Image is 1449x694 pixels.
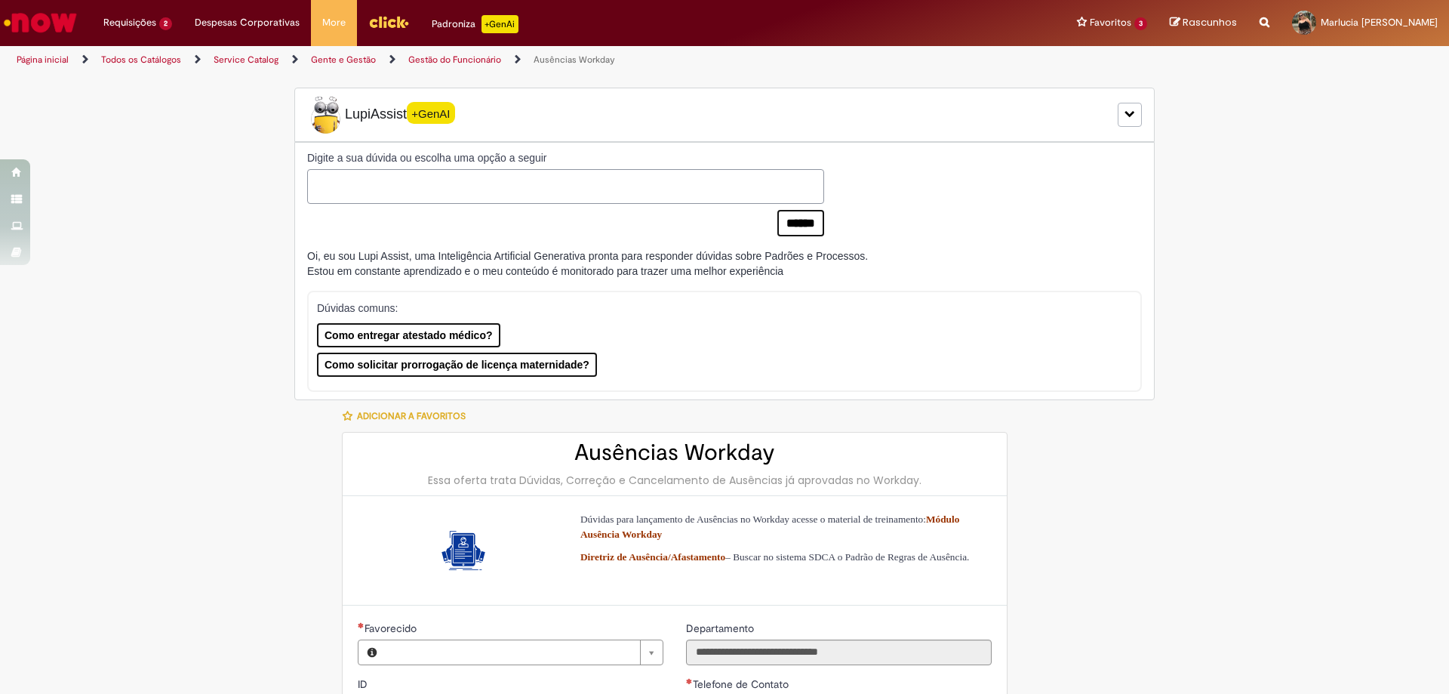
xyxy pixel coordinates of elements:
[11,46,955,74] ul: Trilhas de página
[322,15,346,30] span: More
[580,551,969,563] span: – Buscar no sistema SDCA o Padrão de Regras de Ausência.
[1321,16,1438,29] span: Marlucia [PERSON_NAME]
[368,11,409,33] img: click_logo_yellow_360x200.png
[307,248,868,279] div: Oi, eu sou Lupi Assist, uma Inteligência Artificial Generativa pronta para responder dúvidas sobr...
[311,54,376,66] a: Gente e Gestão
[195,15,300,30] span: Despesas Corporativas
[481,15,518,33] p: +GenAi
[358,677,371,692] label: Somente leitura - ID
[101,54,181,66] a: Todos os Catálogos
[317,353,597,377] button: Como solicitar prorrogação de licença maternidade?
[307,96,345,134] img: Lupi
[408,54,501,66] a: Gestão do Funcionário
[358,640,386,665] button: Favorecido, Visualizar este registro
[17,54,69,66] a: Página inicial
[357,410,466,422] span: Adicionar a Favoritos
[159,17,172,30] span: 2
[307,96,455,134] span: LupiAssist
[686,640,992,665] input: Departamento
[294,88,1155,142] div: LupiLupiAssist+GenAI
[317,301,1112,316] p: Dúvidas comuns:
[432,15,518,33] div: Padroniza
[342,400,474,432] button: Adicionar a Favoritos
[2,8,79,38] img: ServiceNow
[307,150,824,165] label: Digite a sua dúvida ou escolha uma opção a seguir
[686,621,757,636] label: Somente leitura - Departamento
[317,323,500,347] button: Como entregar atestado médico?
[686,622,757,635] span: Somente leitura - Departamento
[580,514,959,540] a: Módulo Ausência Workday
[358,677,371,691] span: Somente leitura - ID
[439,526,488,575] img: Ausências Workday
[358,473,992,488] div: Essa oferta trata Dúvidas, Correção e Cancelamento de Ausências já aprovadas no Workday.
[693,677,792,691] span: Telefone de Contato
[214,54,278,66] a: Service Catalog
[534,54,615,66] a: Ausências Workday
[386,640,663,665] a: Limpar campo Favorecido
[580,514,959,540] span: Dúvidas para lançamento de Ausências no Workday acesse o material de treinamento:
[358,440,992,465] h2: Ausências Workday
[1183,15,1237,29] span: Rascunhos
[580,551,725,563] a: Diretriz de Ausência/Afastamento
[1090,15,1131,30] span: Favoritos
[1134,17,1147,30] span: 3
[358,622,365,628] span: Necessários
[365,622,420,635] span: Necessários - Favorecido
[103,15,156,30] span: Requisições
[407,102,455,124] span: +GenAI
[686,678,693,684] span: Obrigatório Preenchido
[1170,16,1237,30] a: Rascunhos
